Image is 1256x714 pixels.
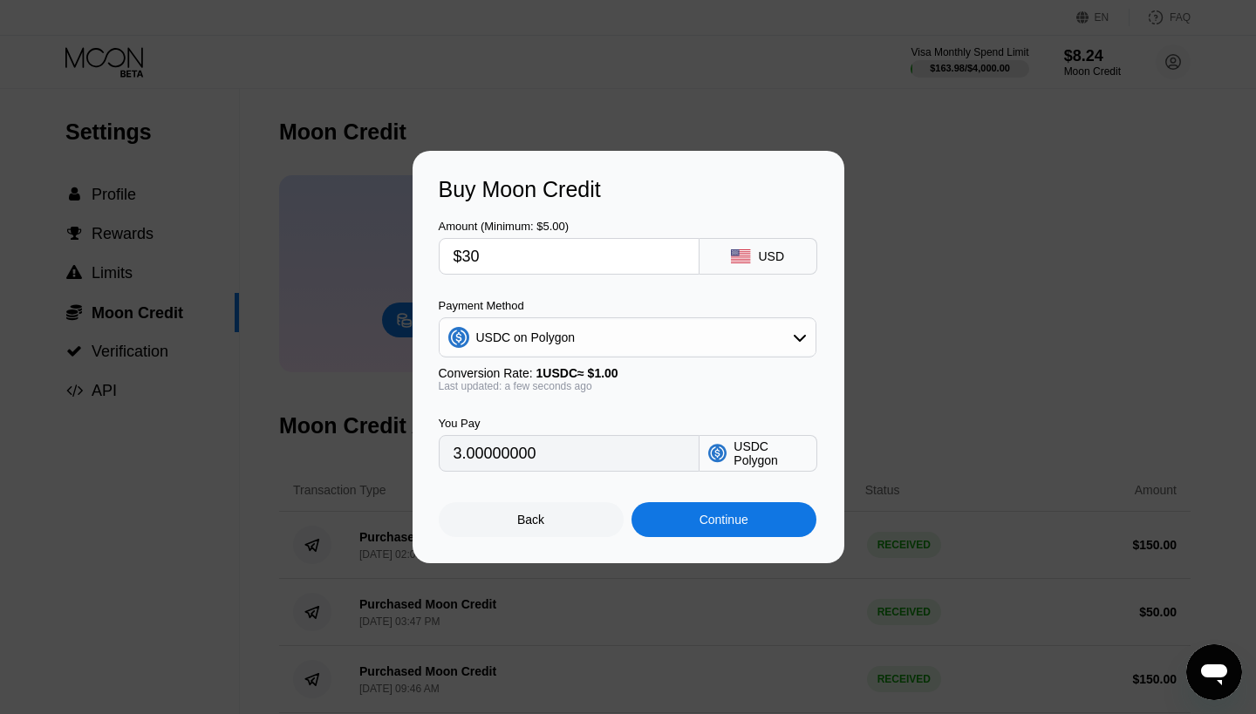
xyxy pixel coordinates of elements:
input: $0.00 [454,239,685,274]
div: Back [439,502,624,537]
div: USDC on Polygon [440,320,816,355]
div: Amount (Minimum: $5.00) [439,220,700,233]
div: Last updated: a few seconds ago [439,380,816,392]
div: Payment Method [439,299,816,312]
div: USD [758,249,784,263]
iframe: Button to launch messaging window [1186,644,1242,700]
div: Buy Moon Credit [439,177,818,202]
span: 1 USDC ≈ $1.00 [536,366,618,380]
div: Continue [631,502,816,537]
div: You Pay [439,417,700,430]
div: Conversion Rate: [439,366,816,380]
div: Continue [700,513,748,527]
div: USDC on Polygon [476,330,576,344]
div: USDC Polygon [734,439,807,467]
div: Back [517,513,544,527]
